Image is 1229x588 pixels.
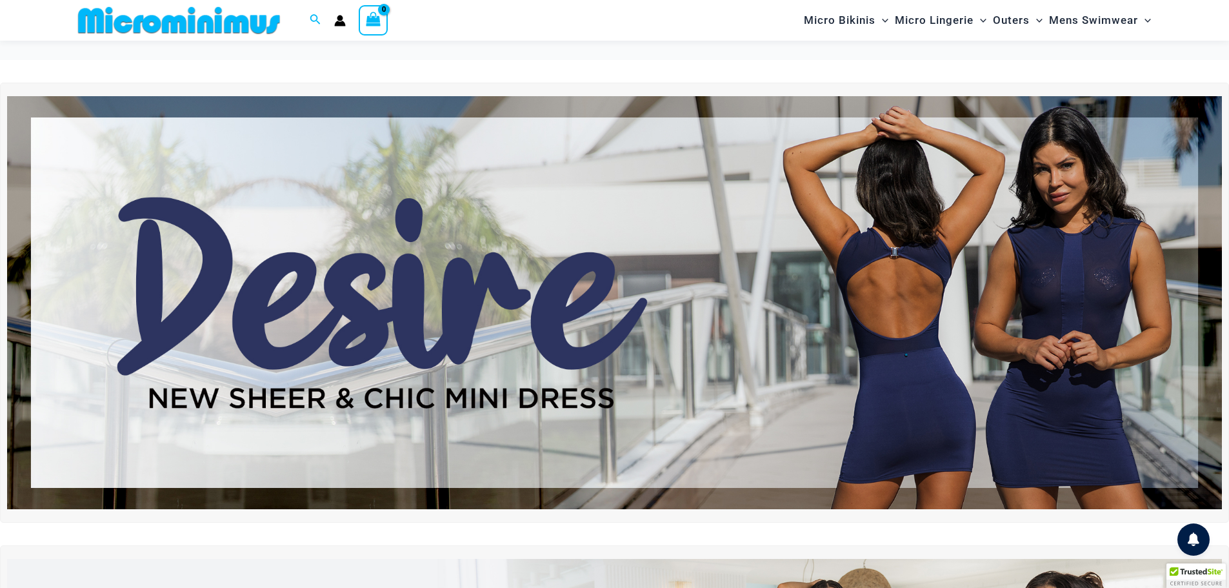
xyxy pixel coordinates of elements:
[7,96,1222,509] img: Desire me Navy Dress
[73,6,285,35] img: MM SHOP LOGO FLAT
[974,4,986,37] span: Menu Toggle
[1166,563,1226,588] div: TrustedSite Certified
[801,4,892,37] a: Micro BikinisMenu ToggleMenu Toggle
[799,2,1157,39] nav: Site Navigation
[990,4,1046,37] a: OutersMenu ToggleMenu Toggle
[895,4,974,37] span: Micro Lingerie
[1030,4,1043,37] span: Menu Toggle
[875,4,888,37] span: Menu Toggle
[359,5,388,35] a: View Shopping Cart, empty
[892,4,990,37] a: Micro LingerieMenu ToggleMenu Toggle
[1046,4,1154,37] a: Mens SwimwearMenu ToggleMenu Toggle
[1049,4,1138,37] span: Mens Swimwear
[334,15,346,26] a: Account icon link
[1138,4,1151,37] span: Menu Toggle
[993,4,1030,37] span: Outers
[310,12,321,28] a: Search icon link
[804,4,875,37] span: Micro Bikinis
